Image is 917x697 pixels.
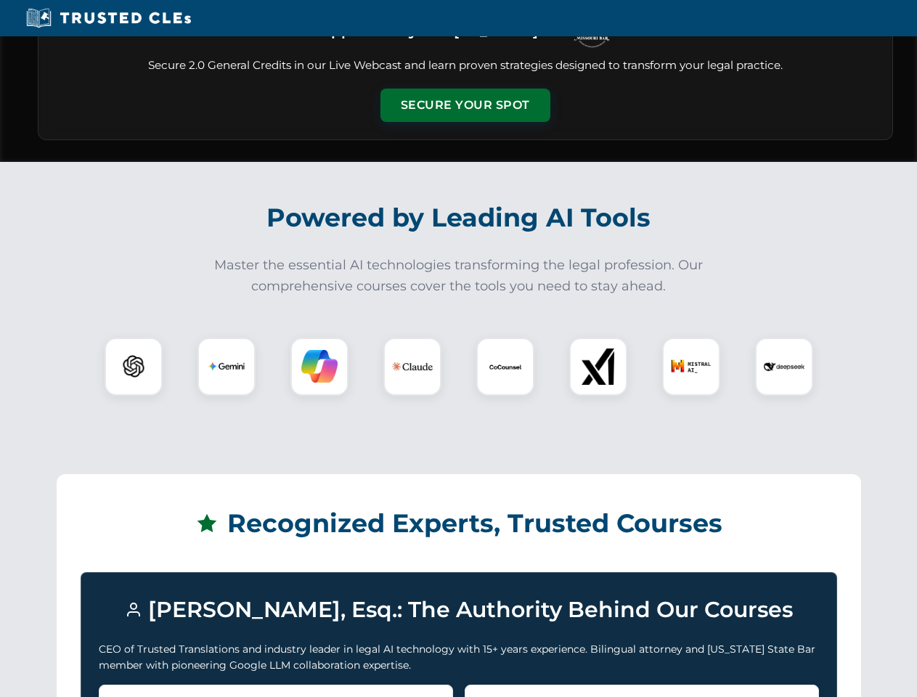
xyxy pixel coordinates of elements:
[764,346,804,387] img: DeepSeek Logo
[113,346,155,388] img: ChatGPT Logo
[755,338,813,396] div: DeepSeek
[81,498,837,549] h2: Recognized Experts, Trusted Courses
[56,57,875,74] p: Secure 2.0 General Credits in our Live Webcast and learn proven strategies designed to transform ...
[205,255,713,297] p: Master the essential AI technologies transforming the legal profession. Our comprehensive courses...
[476,338,534,396] div: CoCounsel
[99,641,819,674] p: CEO of Trusted Translations and industry leader in legal AI technology with 15+ years experience....
[301,348,338,385] img: Copilot Logo
[380,89,550,122] button: Secure Your Spot
[99,590,819,629] h3: [PERSON_NAME], Esq.: The Authority Behind Our Courses
[22,7,195,29] img: Trusted CLEs
[57,192,861,243] h2: Powered by Leading AI Tools
[569,338,627,396] div: xAI
[487,348,523,385] img: CoCounsel Logo
[105,338,163,396] div: ChatGPT
[671,346,712,387] img: Mistral AI Logo
[383,338,441,396] div: Claude
[580,348,616,385] img: xAI Logo
[197,338,256,396] div: Gemini
[208,348,245,385] img: Gemini Logo
[290,338,349,396] div: Copilot
[662,338,720,396] div: Mistral AI
[392,346,433,387] img: Claude Logo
